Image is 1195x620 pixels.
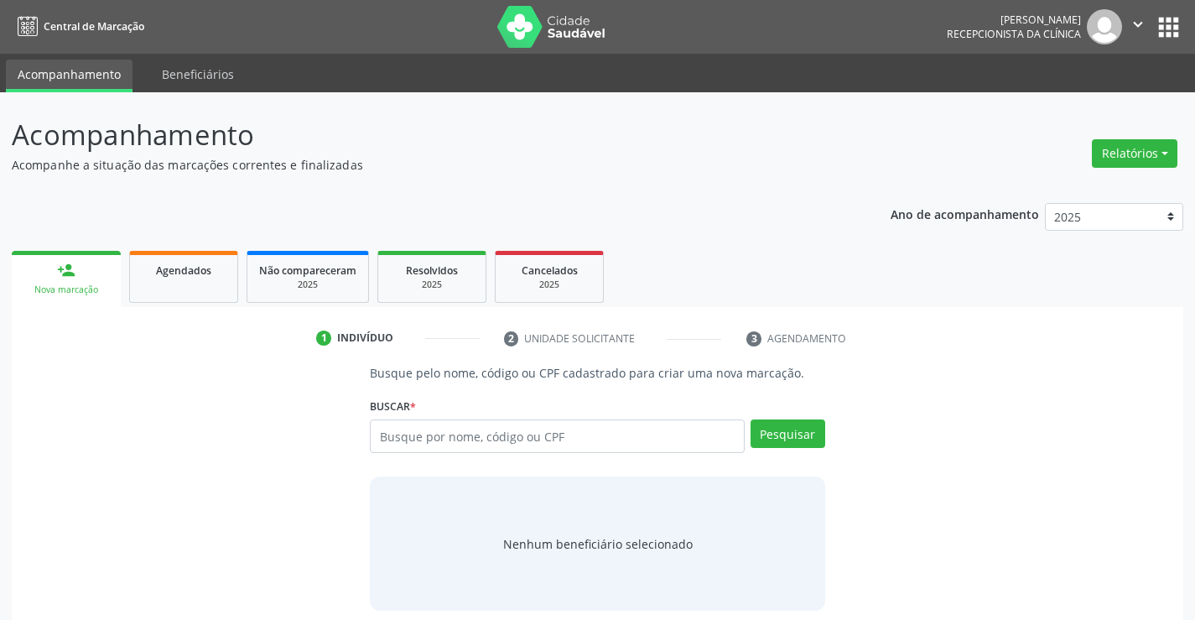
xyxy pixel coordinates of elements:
[891,203,1039,224] p: Ano de acompanhamento
[6,60,132,92] a: Acompanhamento
[406,263,458,278] span: Resolvidos
[259,263,356,278] span: Não compareceram
[1154,13,1183,42] button: apps
[12,114,832,156] p: Acompanhamento
[370,393,416,419] label: Buscar
[337,331,393,346] div: Indivíduo
[12,13,144,40] a: Central de Marcação
[1122,9,1154,44] button: 
[1092,139,1177,168] button: Relatórios
[44,19,144,34] span: Central de Marcação
[1129,15,1147,34] i: 
[12,156,832,174] p: Acompanhe a situação das marcações correntes e finalizadas
[259,279,356,291] div: 2025
[370,364,824,382] p: Busque pelo nome, código ou CPF cadastrado para criar uma nova marcação.
[1087,9,1122,44] img: img
[947,27,1081,41] span: Recepcionista da clínica
[507,279,591,291] div: 2025
[751,419,825,448] button: Pesquisar
[156,263,211,278] span: Agendados
[503,535,693,553] span: Nenhum beneficiário selecionado
[316,331,331,346] div: 1
[57,261,75,279] div: person_add
[150,60,246,89] a: Beneficiários
[522,263,578,278] span: Cancelados
[370,419,744,453] input: Busque por nome, código ou CPF
[947,13,1081,27] div: [PERSON_NAME]
[23,284,109,296] div: Nova marcação
[390,279,474,291] div: 2025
